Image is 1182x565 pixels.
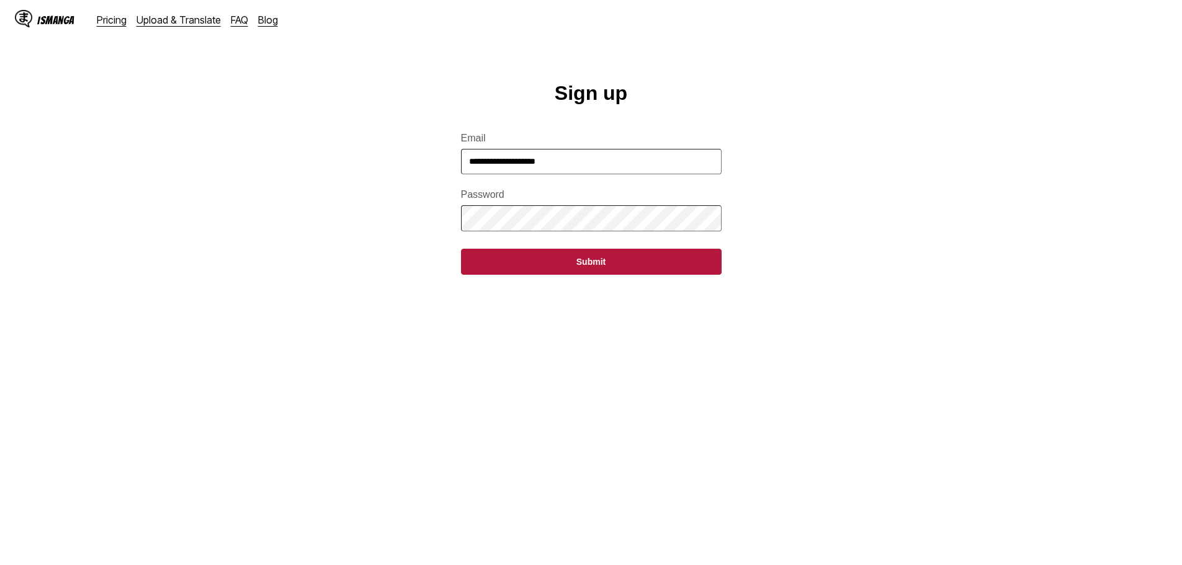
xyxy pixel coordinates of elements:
label: Email [461,133,722,144]
a: Upload & Translate [137,14,221,26]
h1: Sign up [555,82,627,105]
img: IsManga Logo [15,10,32,27]
button: Submit [461,249,722,275]
label: Password [461,189,722,200]
a: FAQ [231,14,248,26]
a: Pricing [97,14,127,26]
a: IsManga LogoIsManga [15,10,97,30]
div: IsManga [37,14,74,26]
a: Blog [258,14,278,26]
